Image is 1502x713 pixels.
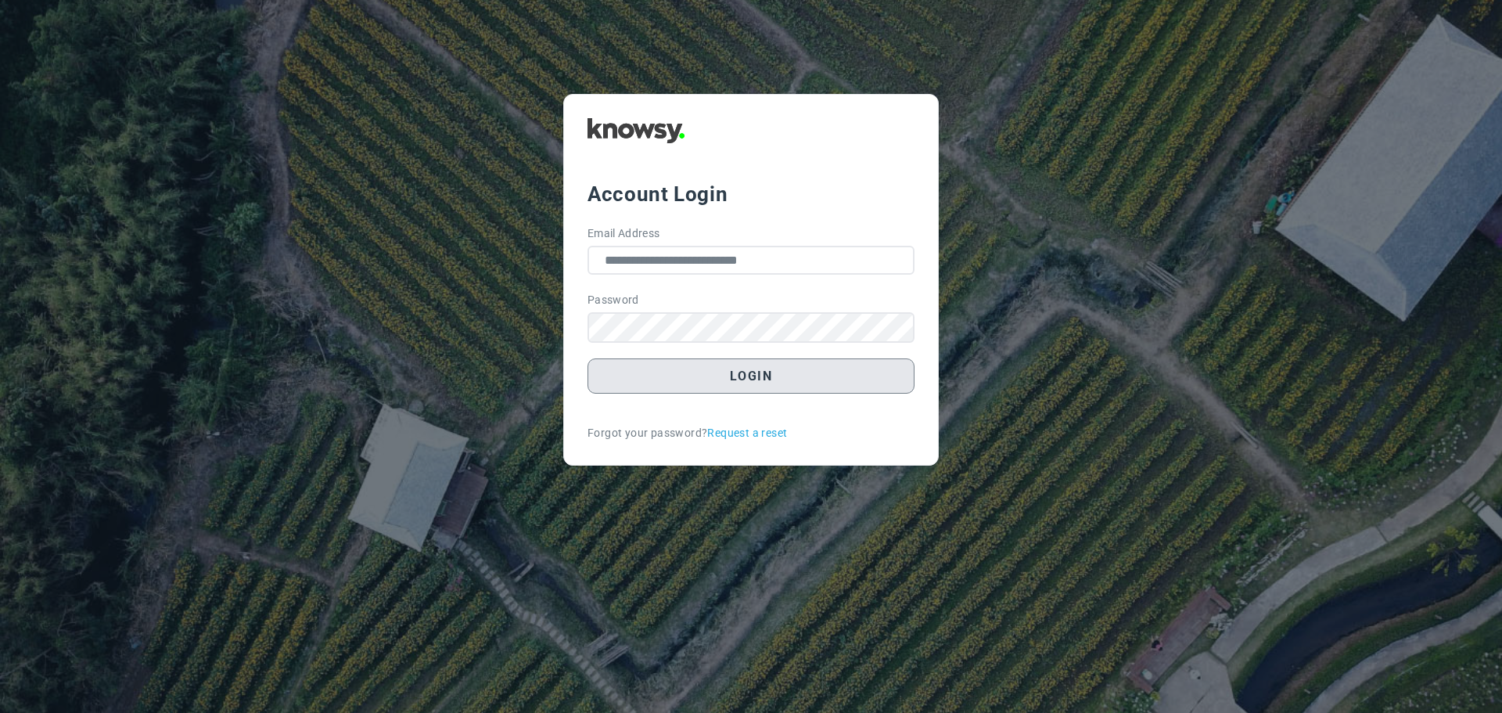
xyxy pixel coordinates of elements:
[588,180,914,208] div: Account Login
[588,425,914,441] div: Forgot your password?
[588,292,639,308] label: Password
[588,225,660,242] label: Email Address
[707,425,787,441] a: Request a reset
[588,358,914,394] button: Login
